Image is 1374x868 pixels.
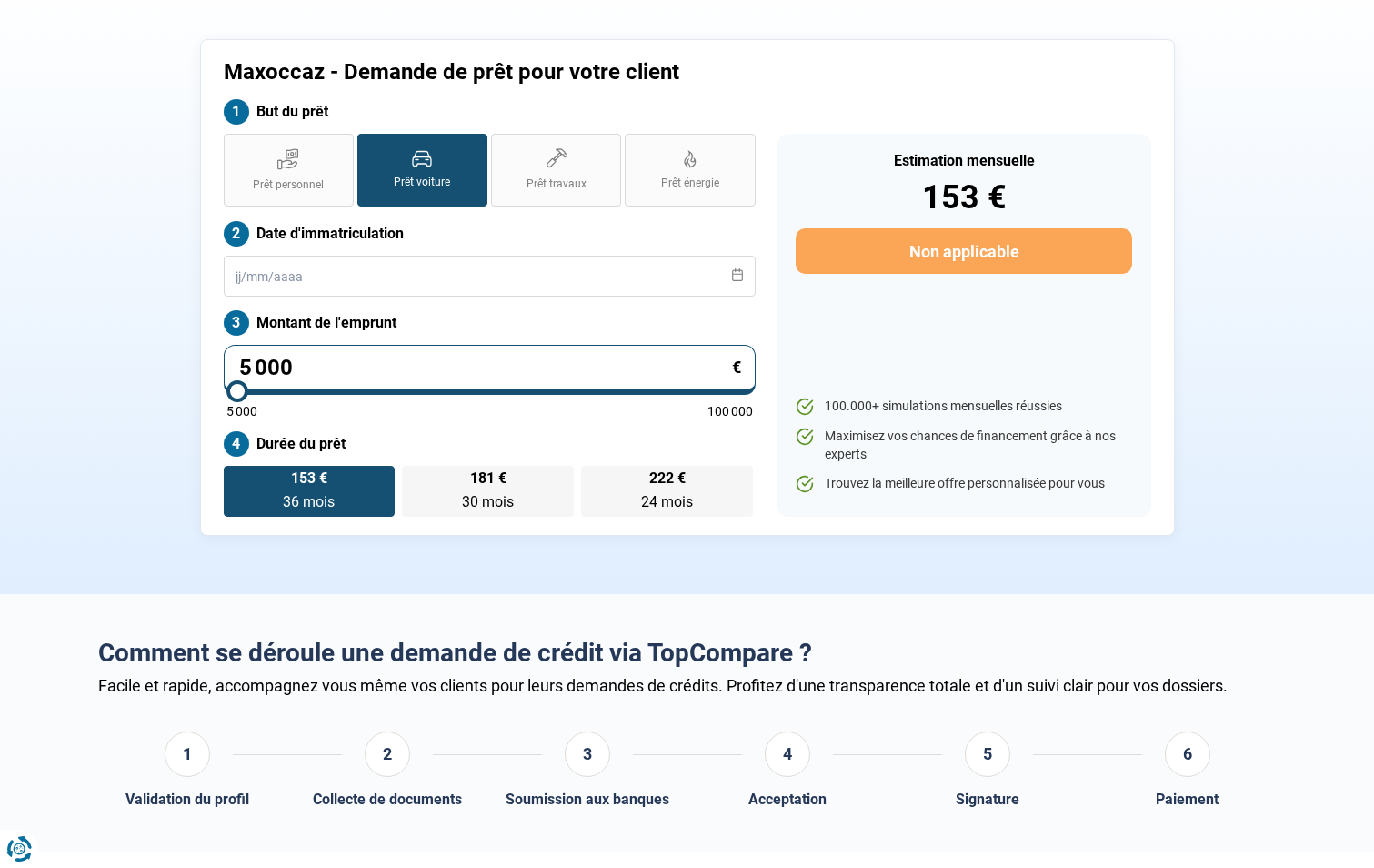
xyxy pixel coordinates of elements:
[956,791,1019,808] div: Signature
[565,732,610,777] div: 3
[224,431,756,457] label: Durée du prêt
[641,493,693,510] span: 24 mois
[732,359,741,376] span: €
[462,493,514,510] span: 30 mois
[765,732,810,777] div: 4
[226,405,257,418] span: 5 000
[291,471,327,486] span: 153 €
[283,493,335,510] span: 36 mois
[165,732,210,777] div: 1
[796,228,1131,274] button: Non applicable
[313,791,462,808] div: Collecte de documents
[224,221,756,247] label: Date d'immatriculation
[224,256,756,297] input: jj/mm/aaaa
[98,638,1277,669] h2: Comment se déroule une demande de crédit via TopCompare ?
[470,471,506,486] span: 181 €
[506,791,669,808] div: Soumission aux banques
[796,398,1131,416] li: 100.000+ simulations mensuelles réussies
[707,405,753,418] span: 100 000
[1165,732,1210,777] div: 6
[125,791,249,808] div: Validation du profil
[796,475,1131,493] li: Trouvez la meilleure offre personnalisée pour vous
[649,471,686,486] span: 222 €
[253,177,324,193] span: Prêt personnel
[365,732,410,777] div: 2
[1156,791,1219,808] div: Paiement
[224,99,756,125] label: But du prêt
[661,176,719,191] span: Prêt énergie
[527,177,587,192] span: Prêt travaux
[224,59,914,86] h1: Maxoccaz - Demande de prêt pour votre client
[796,154,1131,168] div: Estimation mensuelle
[965,732,1010,777] div: 5
[796,428,1131,463] li: Maximisez vos chances de financement grâce à nos experts
[98,676,1277,695] div: Facile et rapide, accompagnez vous même vos clients pour leurs demandes de crédits. Profitez d'un...
[796,181,1131,214] div: 153 €
[394,175,450,190] span: Prêt voiture
[224,310,756,336] label: Montant de l'emprunt
[748,791,827,808] div: Acceptation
